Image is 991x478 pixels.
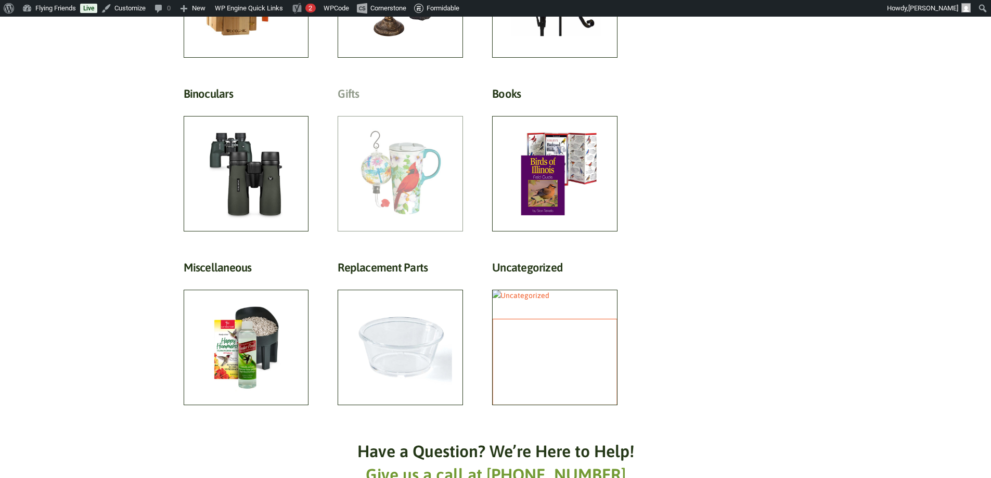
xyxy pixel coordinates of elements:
[308,4,312,12] span: 2
[184,87,309,106] h2: Binoculars
[492,87,617,231] a: Visit product category Books
[492,87,617,106] h2: Books
[184,261,309,405] a: Visit product category Miscellaneous
[908,4,958,12] span: [PERSON_NAME]
[80,4,97,13] a: Live
[492,261,617,280] h2: Uncategorized
[338,261,463,280] h2: Replacement Parts
[492,261,617,405] a: Visit product category Uncategorized
[338,261,463,405] a: Visit product category Replacement Parts
[338,87,463,231] a: Visit product category Gifts
[357,440,634,463] h6: Have a Question? We’re Here to Help!
[184,261,309,280] h2: Miscellaneous
[184,87,309,231] a: Visit product category Binoculars
[338,87,463,106] h2: Gifts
